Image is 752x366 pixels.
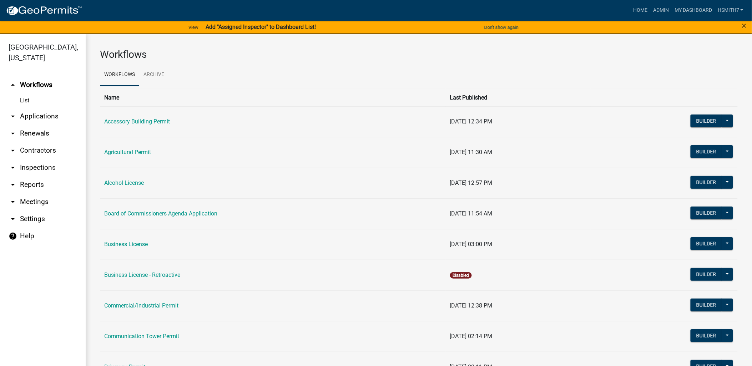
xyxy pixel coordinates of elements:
[206,24,316,30] strong: Add "Assigned Inspector" to Dashboard List!
[691,299,722,311] button: Builder
[630,4,650,17] a: Home
[9,163,17,172] i: arrow_drop_down
[481,21,521,33] button: Don't show again
[9,146,17,155] i: arrow_drop_down
[450,241,493,248] span: [DATE] 03:00 PM
[742,21,747,31] span: ×
[691,207,722,219] button: Builder
[104,302,178,309] a: Commercial/Industrial Permit
[9,181,17,189] i: arrow_drop_down
[715,4,746,17] a: hsmith7
[9,81,17,89] i: arrow_drop_up
[104,179,144,186] a: Alcohol License
[691,176,722,189] button: Builder
[9,112,17,121] i: arrow_drop_down
[104,271,180,278] a: Business License - Retroactive
[9,129,17,138] i: arrow_drop_down
[100,63,139,86] a: Workflows
[691,268,722,281] button: Builder
[186,21,201,33] a: View
[104,149,151,156] a: Agricultural Permit
[104,333,179,340] a: Communication Tower Permit
[139,63,168,86] a: Archive
[450,333,493,340] span: [DATE] 02:14 PM
[691,237,722,250] button: Builder
[450,179,493,186] span: [DATE] 12:57 PM
[450,149,493,156] span: [DATE] 11:30 AM
[650,4,672,17] a: Admin
[672,4,715,17] a: My Dashboard
[691,329,722,342] button: Builder
[450,272,472,279] span: Disabled
[104,118,170,125] a: Accessory Building Permit
[104,210,217,217] a: Board of Commissioners Agenda Application
[9,215,17,223] i: arrow_drop_down
[9,232,17,240] i: help
[450,302,493,309] span: [DATE] 12:38 PM
[450,210,493,217] span: [DATE] 11:54 AM
[104,241,148,248] a: Business License
[742,21,747,30] button: Close
[450,118,493,125] span: [DATE] 12:34 PM
[691,145,722,158] button: Builder
[100,49,738,61] h3: Workflows
[691,115,722,127] button: Builder
[446,89,591,106] th: Last Published
[9,198,17,206] i: arrow_drop_down
[100,89,446,106] th: Name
